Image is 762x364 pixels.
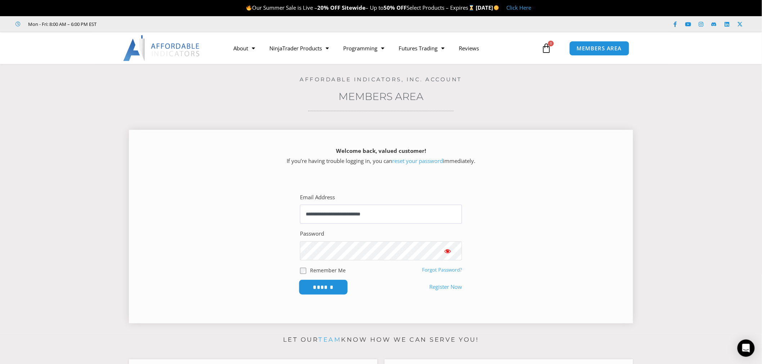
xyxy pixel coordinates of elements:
img: 🌞 [494,5,499,10]
nav: Menu [226,40,539,56]
a: 0 [530,38,562,59]
span: 0 [548,41,554,46]
a: Click Here [507,4,532,11]
strong: Sitewide [342,4,366,11]
label: Remember Me [310,267,346,274]
a: Reviews [452,40,486,56]
span: MEMBERS AREA [577,46,622,51]
button: Show password [433,241,462,260]
a: Affordable Indicators, Inc. Account [300,76,462,83]
a: Forgot Password? [422,267,462,273]
label: Email Address [300,192,335,203]
img: ⌛ [469,5,474,10]
iframe: Customer reviews powered by Trustpilot [107,21,215,28]
strong: 50% OFF [384,4,407,11]
label: Password [300,229,324,239]
span: Mon - Fri: 8:00 AM – 6:00 PM EST [27,20,97,28]
strong: Welcome back, valued customer! [336,147,426,154]
strong: [DATE] [476,4,499,11]
a: Programming [336,40,391,56]
a: MEMBERS AREA [569,41,629,56]
a: Register Now [429,282,462,292]
p: If you’re having trouble logging in, you can immediately. [142,146,620,166]
img: LogoAI | Affordable Indicators – NinjaTrader [123,35,201,61]
a: team [319,336,341,343]
a: NinjaTrader Products [262,40,336,56]
a: Members Area [339,90,423,103]
span: Our Summer Sale is Live – – Up to Select Products – Expires [246,4,476,11]
a: reset your password [392,157,443,164]
div: Open Intercom Messenger [738,340,755,357]
p: Let our know how we can serve you! [129,334,633,346]
img: 🔥 [246,5,252,10]
a: Futures Trading [391,40,452,56]
a: About [226,40,262,56]
strong: 20% OFF [317,4,340,11]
